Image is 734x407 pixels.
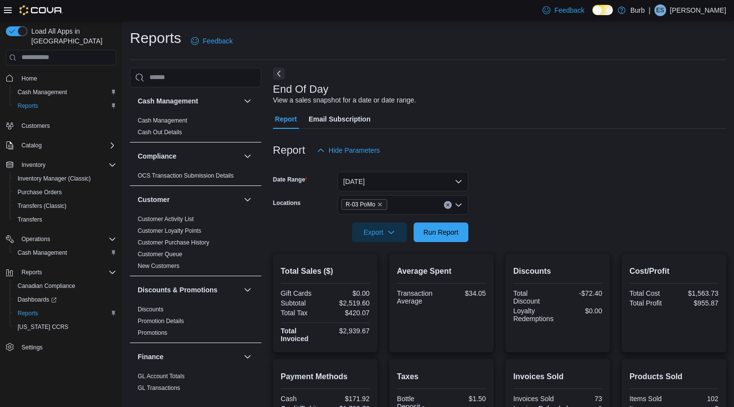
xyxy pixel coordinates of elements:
h3: End Of Day [273,83,329,95]
a: Discounts [138,306,164,313]
button: Cash Management [10,85,120,99]
button: Reports [18,266,46,278]
div: Items Sold [629,395,672,403]
button: Remove R-03 PoMo from selection in this group [377,202,383,207]
a: Customer Queue [138,251,182,258]
a: Purchase Orders [14,186,66,198]
span: Hide Parameters [329,145,380,155]
span: Customer Activity List [138,215,194,223]
div: -$72.40 [560,289,602,297]
h2: Products Sold [629,371,718,383]
span: Reports [18,309,38,317]
button: Cash Management [242,95,253,107]
button: Catalog [2,139,120,152]
span: Cash Management [138,117,187,124]
span: [US_STATE] CCRS [18,323,68,331]
button: Reports [10,306,120,320]
p: Burb [630,4,645,16]
span: Dark Mode [592,15,593,16]
h3: Cash Management [138,96,198,106]
button: Cash Management [10,246,120,260]
span: Transfers (Classic) [18,202,66,210]
a: [US_STATE] CCRS [14,321,72,333]
span: Washington CCRS [14,321,116,333]
div: Cash [281,395,323,403]
h1: Reports [130,28,181,48]
button: Finance [138,352,240,362]
h2: Discounts [513,265,602,277]
button: Operations [2,232,120,246]
button: Compliance [242,150,253,162]
a: Cash Management [14,247,71,259]
span: R-03 PoMo [341,199,388,210]
h2: Total Sales ($) [281,265,370,277]
span: Dashboards [18,296,57,304]
span: Export [358,223,401,242]
div: $1,563.73 [676,289,718,297]
div: Total Tax [281,309,323,317]
span: Run Report [423,227,459,237]
label: Locations [273,199,301,207]
button: Transfers [10,213,120,226]
h3: Compliance [138,151,176,161]
div: Discounts & Promotions [130,304,261,343]
span: Customers [18,120,116,132]
a: Customer Activity List [138,216,194,223]
div: $0.00 [560,307,602,315]
div: Total Discount [513,289,556,305]
span: Transfers (Classic) [14,200,116,212]
div: Invoices Sold [513,395,556,403]
span: Reports [14,307,116,319]
h2: Average Spent [397,265,486,277]
button: [US_STATE] CCRS [10,320,120,334]
button: Discounts & Promotions [242,284,253,296]
div: Finance [130,370,261,398]
span: Inventory Manager (Classic) [14,173,116,184]
p: | [649,4,650,16]
a: Transfers (Classic) [14,200,70,212]
div: Customer [130,213,261,276]
span: Operations [21,235,50,243]
span: Cash Management [14,247,116,259]
span: OCS Transaction Submission Details [138,172,234,180]
nav: Complex example [6,67,116,380]
div: $2,519.60 [327,299,370,307]
div: $171.92 [327,395,370,403]
a: Settings [18,342,46,353]
button: Customer [138,195,240,204]
a: Customers [18,120,54,132]
button: Next [273,68,285,80]
h3: Discounts & Promotions [138,285,217,295]
span: Catalog [21,142,42,149]
input: Dark Mode [592,5,613,15]
div: Gift Cards [281,289,323,297]
a: Dashboards [14,294,61,305]
button: Catalog [18,140,45,151]
div: 73 [560,395,602,403]
span: Customer Purchase History [138,239,210,246]
span: Email Subscription [309,109,371,129]
div: $420.07 [327,309,370,317]
span: Operations [18,233,116,245]
h2: Payment Methods [281,371,370,383]
span: Promotions [138,329,168,337]
span: Home [18,72,116,84]
button: Transfers (Classic) [10,199,120,213]
span: Feedback [554,5,584,15]
div: Total Cost [629,289,672,297]
div: $1.50 [443,395,486,403]
a: Promotions [138,329,168,336]
button: [DATE] [337,172,468,191]
a: New Customers [138,263,179,269]
div: Cash Management [130,115,261,142]
strong: Total Invoiced [281,327,309,343]
h2: Invoices Sold [513,371,602,383]
button: Inventory [18,159,49,171]
div: Emma Specht [654,4,666,16]
span: Feedback [203,36,232,46]
span: Discounts [138,305,164,313]
span: Reports [14,100,116,112]
a: Reports [14,100,42,112]
a: Transfers [14,214,46,225]
span: GL Account Totals [138,372,185,380]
